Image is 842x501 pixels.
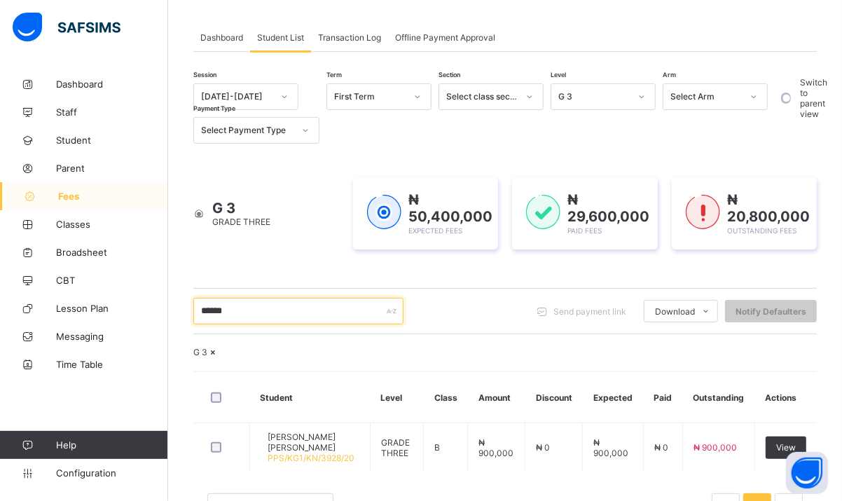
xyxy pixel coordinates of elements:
[478,437,513,458] span: ₦ 900,000
[56,219,168,230] span: Classes
[212,217,270,227] span: GRADE THREE
[334,92,406,102] div: First Term
[200,32,243,43] span: Dashboard
[56,107,168,118] span: Staff
[326,71,342,78] span: Term
[468,372,525,423] th: Amount
[786,452,828,494] button: Open asap
[56,303,168,314] span: Lesson Plan
[736,306,806,317] span: Notify Defaulters
[318,32,381,43] span: Transaction Log
[727,226,796,235] span: Outstanding Fees
[670,92,742,102] div: Select Arm
[693,442,737,453] span: ₦ 900,000
[56,135,168,146] span: Student
[553,306,626,317] span: Send payment link
[408,226,462,235] span: Expected Fees
[526,195,560,230] img: paid-1.3eb1404cbcb1d3b736510a26bbfa3ccb.svg
[56,78,168,90] span: Dashboard
[56,275,168,286] span: CBT
[268,453,354,463] span: PPS/KG1/KN/3928/20
[536,442,550,453] span: ₦ 0
[801,77,828,119] label: Switch to parent view
[56,247,168,258] span: Broadsheet
[446,92,518,102] div: Select class section
[58,191,168,202] span: Fees
[193,104,235,112] span: Payment Type
[643,372,682,423] th: Paid
[56,359,168,370] span: Time Table
[525,372,583,423] th: Discount
[201,125,294,136] div: Select Payment Type
[56,439,167,451] span: Help
[439,71,460,78] span: Section
[193,71,216,78] span: Session
[395,32,495,43] span: Offline Payment Approval
[754,372,817,423] th: Actions
[268,432,359,453] span: [PERSON_NAME] [PERSON_NAME]
[408,191,492,225] span: ₦ 50,400,000
[56,467,167,479] span: Configuration
[567,191,649,225] span: ₦ 29,600,000
[654,442,668,453] span: ₦ 0
[257,32,304,43] span: Student List
[371,372,424,423] th: Level
[13,13,120,42] img: safsims
[367,195,401,230] img: expected-1.03dd87d44185fb6c27cc9b2570c10499.svg
[655,306,695,317] span: Download
[212,200,270,217] span: G 3
[56,331,168,342] span: Messaging
[424,372,468,423] th: Class
[567,226,602,235] span: Paid Fees
[682,372,754,423] th: Outstanding
[551,71,566,78] span: Level
[193,347,207,357] span: G 3
[593,437,628,458] span: ₦ 900,000
[776,442,796,453] span: View
[250,372,371,423] th: Student
[558,92,630,102] div: G 3
[434,442,440,453] span: B
[201,92,272,102] div: [DATE]-[DATE]
[381,437,410,458] span: GRADE THREE
[56,163,168,174] span: Parent
[727,191,810,225] span: ₦ 20,800,000
[686,195,720,230] img: outstanding-1.146d663e52f09953f639664a84e30106.svg
[663,71,676,78] span: Arm
[583,372,644,423] th: Expected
